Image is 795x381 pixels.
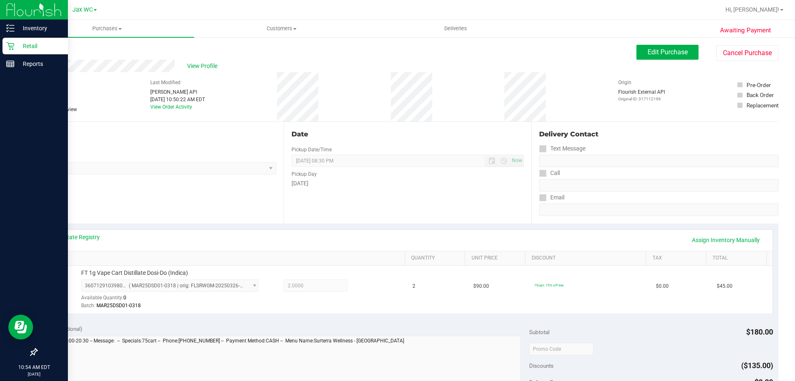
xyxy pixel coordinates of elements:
span: Hi, [PERSON_NAME]! [725,6,779,13]
div: [DATE] 10:50:22 AM EDT [150,96,205,103]
div: [PERSON_NAME] API [150,88,205,96]
span: $180.00 [746,328,773,336]
button: Cancel Purchase [716,45,778,61]
span: ($135.00) [741,361,773,370]
span: Subtotal [529,329,549,335]
label: Call [539,167,560,179]
div: Location [36,129,276,139]
div: Delivery Contact [539,129,778,139]
iframe: Resource center [8,315,33,340]
inline-svg: Reports [6,60,14,68]
label: Last Modified [150,79,181,86]
label: Pickup Date/Time [291,146,332,153]
a: Unit Price [472,255,522,262]
span: $0.00 [656,282,669,290]
inline-svg: Inventory [6,24,14,32]
p: Reports [14,59,64,69]
div: Replacement [747,101,778,109]
span: Batch: [81,303,95,308]
span: Jax WC [72,6,93,13]
p: Retail [14,41,64,51]
p: [DATE] [4,371,64,377]
span: Deliveries [433,25,478,32]
a: Purchases [20,20,194,37]
span: Discounts [529,358,554,373]
span: Purchases [20,25,194,32]
div: Pre-Order [747,81,771,89]
input: Format: (999) 999-9999 [539,179,778,192]
inline-svg: Retail [6,42,14,50]
label: Text Message [539,143,585,155]
p: Original ID: 317112196 [618,96,665,102]
a: Total [713,255,763,262]
a: SKU [49,255,401,262]
span: $45.00 [717,282,732,290]
div: Back Order [747,91,774,99]
a: View Order Activity [150,104,192,110]
label: Origin [618,79,631,86]
a: View State Registry [50,233,100,241]
a: Tax [653,255,703,262]
div: [DATE] [291,179,523,188]
span: $90.00 [473,282,489,290]
span: 75cart: 75% off line [534,283,564,287]
input: Promo Code [529,343,593,355]
div: Flourish External API [618,88,665,102]
a: Discount [532,255,643,262]
label: Pickup Day [291,170,317,178]
a: Quantity [411,255,462,262]
span: FT 1g Vape Cart Distillate Dosi-Do (Indica) [81,269,188,277]
div: Available Quantity: [81,292,267,308]
span: Customers [195,25,368,32]
div: Date [291,129,523,139]
p: 10:54 AM EDT [4,364,64,371]
span: 2 [412,282,415,290]
a: Assign Inventory Manually [687,233,765,247]
span: Awaiting Payment [720,26,771,35]
button: Edit Purchase [636,45,699,60]
span: Edit Purchase [648,48,688,56]
p: Inventory [14,23,64,33]
label: Email [539,192,564,204]
a: Deliveries [369,20,543,37]
span: MAR25DSD01-0318 [96,303,141,308]
span: 0 [123,295,126,301]
span: View Profile [187,62,220,70]
a: Customers [194,20,369,37]
input: Format: (999) 999-9999 [539,155,778,167]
